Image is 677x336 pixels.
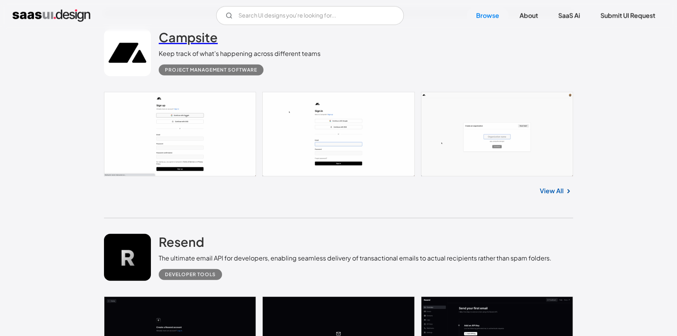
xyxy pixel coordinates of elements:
[159,29,218,49] a: Campsite
[216,6,404,25] input: Search UI designs you're looking for...
[159,234,204,250] h2: Resend
[467,7,509,24] a: Browse
[13,9,90,22] a: home
[549,7,589,24] a: SaaS Ai
[159,29,218,45] h2: Campsite
[159,253,552,263] div: The ultimate email API for developers, enabling seamless delivery of transactional emails to actu...
[165,65,257,75] div: Project Management Software
[165,270,216,279] div: Developer tools
[159,49,321,58] div: Keep track of what’s happening across different teams
[510,7,547,24] a: About
[540,186,564,196] a: View All
[159,234,204,253] a: Resend
[591,7,664,24] a: Submit UI Request
[216,6,404,25] form: Email Form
